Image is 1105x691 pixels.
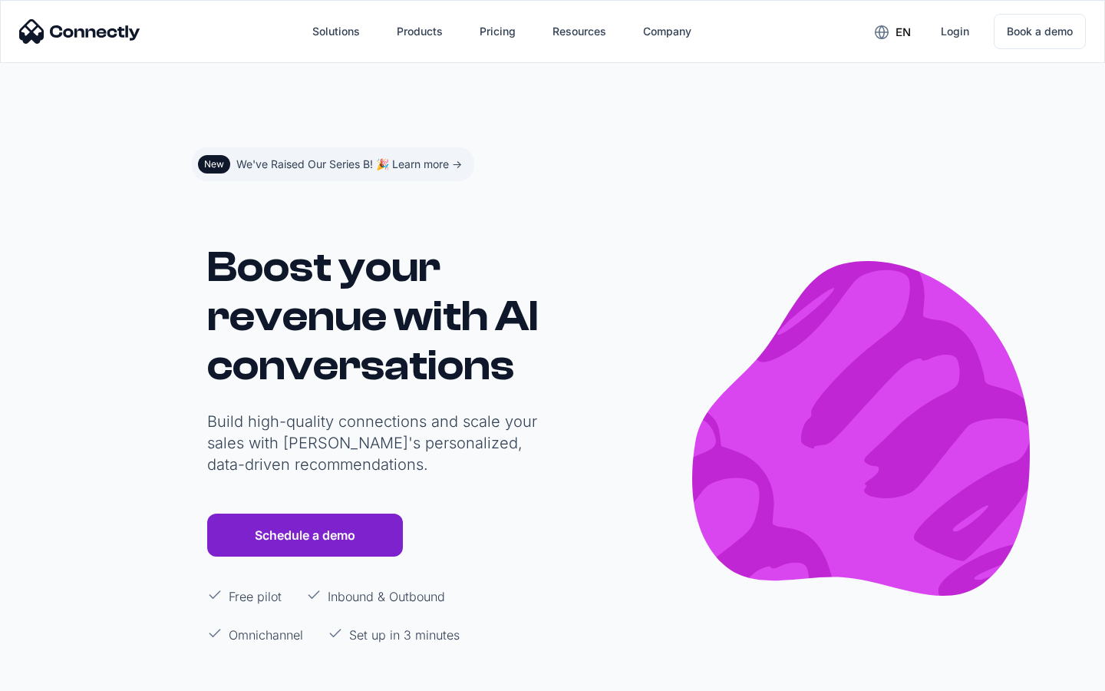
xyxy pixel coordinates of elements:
[207,243,545,390] h1: Boost your revenue with AI conversations
[15,663,92,686] aside: Language selected: English
[229,587,282,606] p: Free pilot
[929,13,981,50] a: Login
[207,514,403,557] a: Schedule a demo
[204,158,224,170] div: New
[192,147,474,181] a: NewWe've Raised Our Series B! 🎉 Learn more ->
[328,587,445,606] p: Inbound & Outbound
[643,21,691,42] div: Company
[994,14,1086,49] a: Book a demo
[896,21,911,43] div: en
[552,21,606,42] div: Resources
[19,19,140,44] img: Connectly Logo
[941,21,969,42] div: Login
[397,21,443,42] div: Products
[349,626,460,644] p: Set up in 3 minutes
[229,626,303,644] p: Omnichannel
[31,664,92,686] ul: Language list
[236,154,462,175] div: We've Raised Our Series B! 🎉 Learn more ->
[207,411,545,475] p: Build high-quality connections and scale your sales with [PERSON_NAME]'s personalized, data-drive...
[467,13,528,50] a: Pricing
[312,21,360,42] div: Solutions
[480,21,516,42] div: Pricing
